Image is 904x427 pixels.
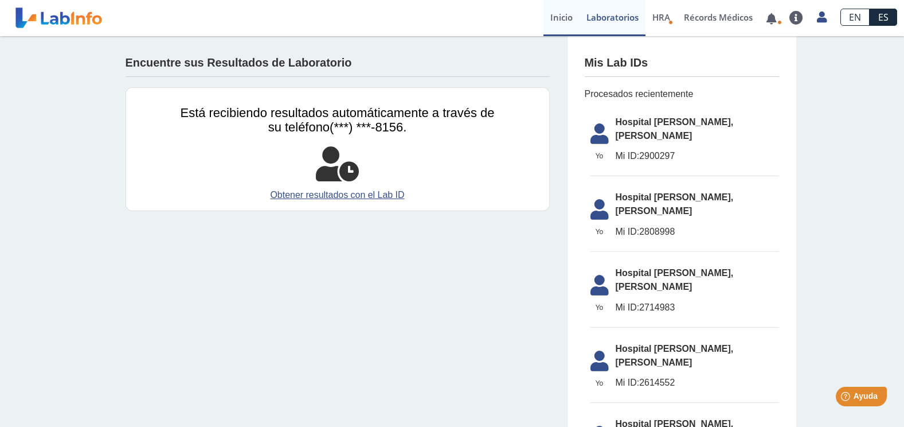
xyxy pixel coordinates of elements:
[616,115,779,143] span: Hospital [PERSON_NAME], [PERSON_NAME]
[802,382,891,414] iframe: Help widget launcher
[840,9,870,26] a: EN
[126,56,352,70] h4: Encuentre sus Resultados de Laboratorio
[616,301,779,315] span: 2714983
[616,378,640,387] span: Mi ID:
[616,151,640,161] span: Mi ID:
[616,266,779,294] span: Hospital [PERSON_NAME], [PERSON_NAME]
[585,56,648,70] h4: Mis Lab IDs
[616,227,640,236] span: Mi ID:
[181,106,495,134] span: Está recibiendo resultados automáticamente a través de su teléfono
[584,151,616,161] span: Yo
[870,9,897,26] a: ES
[616,342,779,370] span: Hospital [PERSON_NAME], [PERSON_NAME]
[616,149,779,163] span: 2900297
[584,227,616,237] span: Yo
[181,188,495,202] a: Obtener resultados con el Lab ID
[584,378,616,389] span: Yo
[616,191,779,218] span: Hospital [PERSON_NAME], [PERSON_NAME]
[652,11,670,23] span: HRA
[585,87,779,101] span: Procesados recientemente
[616,302,640,312] span: Mi ID:
[616,225,779,239] span: 2808998
[584,302,616,313] span: Yo
[616,376,779,390] span: 2614552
